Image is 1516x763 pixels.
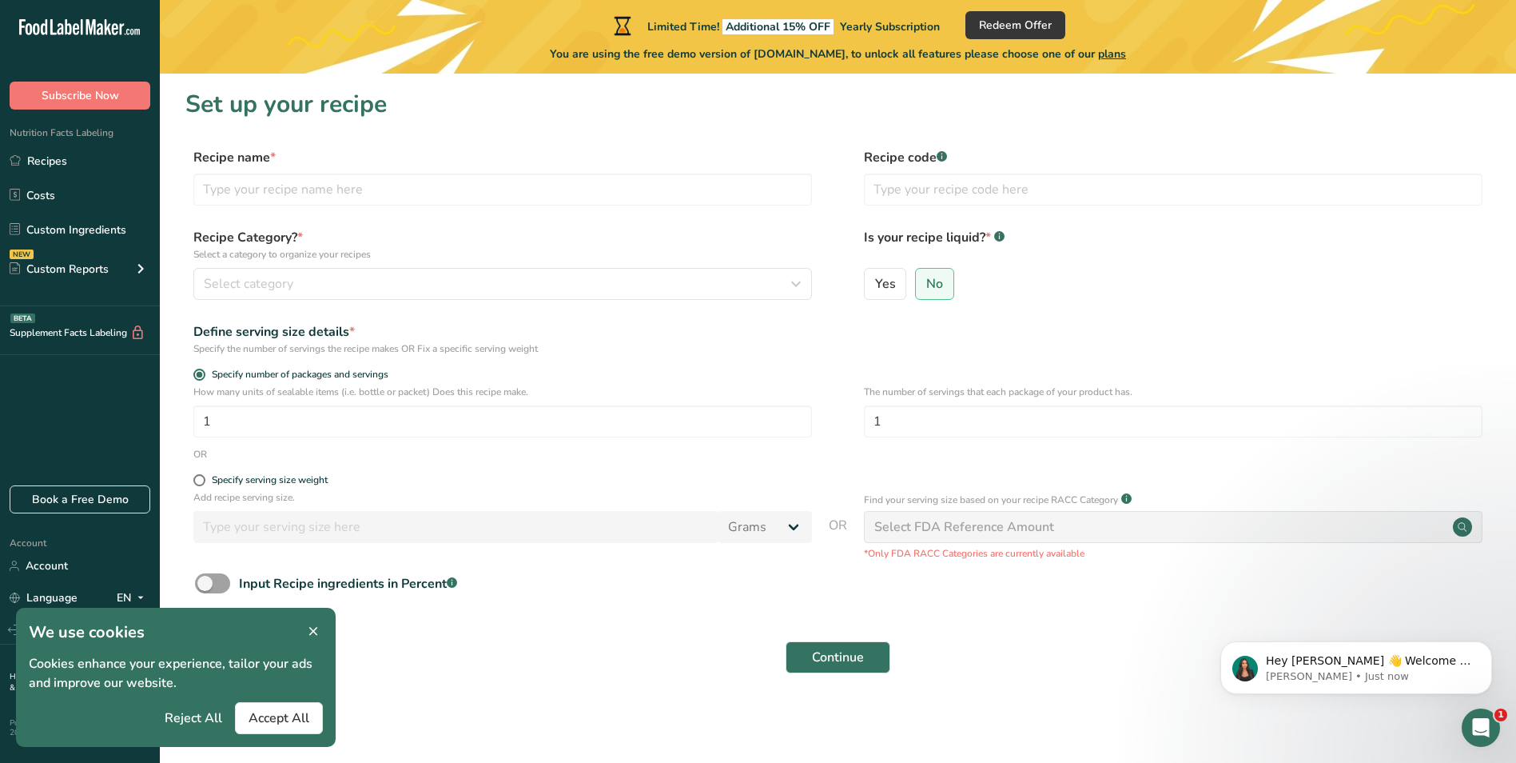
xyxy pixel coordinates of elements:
div: Define serving size details [193,322,812,342]
label: Recipe Category? [193,228,812,262]
span: Yearly Subscription [840,19,940,34]
div: Powered By FoodLabelMaker © 2025 All Rights Reserved [10,718,150,737]
a: Book a Free Demo [10,485,150,513]
h1: Set up your recipe [185,86,1490,122]
button: Select category [193,268,812,300]
input: Type your recipe code here [864,174,1482,206]
span: Yes [875,276,896,292]
iframe: Intercom live chat [1462,709,1500,747]
div: Specify the number of servings the recipe makes OR Fix a specific serving weight [193,342,812,356]
div: OR [193,447,207,461]
label: Is your recipe liquid? [864,228,1482,262]
p: *Only FDA RACC Categories are currently available [864,546,1482,561]
label: Recipe name [193,148,812,167]
span: Redeem Offer [979,17,1052,34]
div: BETA [10,314,35,323]
button: Accept All [235,702,323,734]
a: Hire an Expert . [10,671,66,682]
button: Subscribe Now [10,82,150,110]
span: Reject All [165,709,222,728]
span: You are using the free demo version of [DOMAIN_NAME], to unlock all features please choose one of... [550,46,1126,62]
button: Redeem Offer [965,11,1065,39]
p: Find your serving size based on your recipe RACC Category [864,493,1118,507]
p: Add recipe serving size. [193,490,812,505]
h1: We use cookies [29,621,323,645]
span: Specify number of packages and servings [205,369,388,381]
div: Limited Time! [611,16,940,35]
p: The number of servings that each package of your product has. [864,385,1482,399]
label: Recipe code [864,148,1482,167]
span: 1 [1494,709,1507,721]
iframe: Intercom notifications message [1196,608,1516,720]
input: Type your recipe name here [193,174,812,206]
span: OR [829,516,847,561]
button: Reject All [152,702,235,734]
p: How many units of sealable items (i.e. bottle or packet) Does this recipe make. [193,385,812,399]
div: Custom Reports [10,261,109,278]
span: Subscribe Now [42,87,119,104]
span: Additional 15% OFF [722,19,834,34]
p: Cookies enhance your experience, tailor your ads and improve our website. [29,654,323,693]
span: Select category [204,274,293,294]
div: Specify serving size weight [212,474,328,486]
div: NEW [10,250,34,259]
a: Terms & Conditions . [10,671,149,693]
div: Input Recipe ingredients in Percent [239,574,457,593]
button: Continue [786,641,890,673]
p: Select a category to organize your recipes [193,247,812,262]
input: Type your serving size here [193,511,718,543]
span: plans [1098,46,1126,62]
a: Language [10,584,78,612]
div: Select FDA Reference Amount [874,517,1054,537]
div: EN [117,589,150,608]
span: Accept All [249,709,309,728]
span: No [926,276,943,292]
span: Continue [812,648,864,667]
